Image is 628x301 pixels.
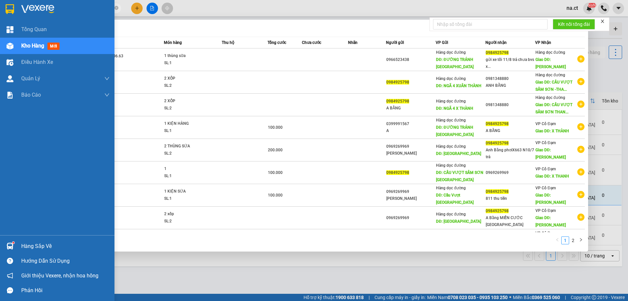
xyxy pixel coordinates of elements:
[436,50,466,55] span: Hàng dọc đường
[577,55,584,63] span: plus-circle
[561,236,569,244] li: 1
[268,125,283,130] span: 100.000
[21,58,53,66] span: Điều hành xe
[164,52,213,60] div: 1 thùng sữa
[386,121,435,127] div: 0399991567
[436,193,474,205] span: DĐ: Cầu Vượt [GEOGRAPHIC_DATA]
[535,148,566,160] span: Giao DĐ: [PERSON_NAME]
[436,76,466,81] span: Hàng dọc đường
[577,123,584,130] span: plus-circle
[579,238,583,242] span: right
[7,273,13,279] span: notification
[555,238,559,242] span: left
[553,236,561,244] button: left
[535,50,565,55] span: Hàng dọc đường
[164,150,213,157] div: SL: 2
[486,147,535,160] div: Anh Bằng phơiX663 N10/7 trả
[535,80,572,92] span: Giao DĐ: CẦU VƯỢT SẦM SƠN -THA...
[386,56,435,63] div: 0966523438
[164,143,213,150] div: 2 THÙNG SỨA
[436,84,481,88] span: DĐ: NGÃ 4 XUÂN THÀNH
[164,165,213,173] div: 1
[268,40,286,45] span: Tổng cước
[268,193,283,198] span: 100.000
[302,40,321,45] span: Chưa cước
[535,231,556,235] span: VP Cổ Đạm
[7,75,13,82] img: warehouse-icon
[436,99,466,103] span: Hàng dọc đường
[21,43,44,49] span: Kho hàng
[164,60,213,67] div: SL: 1
[486,82,535,89] div: ANH BẰNG
[268,170,283,175] span: 100.000
[386,195,435,202] div: [PERSON_NAME]
[164,211,213,218] div: 2 xốp
[436,144,466,149] span: Hàng dọc đường
[553,19,595,29] button: Kết nối tổng đài
[386,105,435,112] div: A BẰNG
[558,21,590,28] span: Kết nối tổng đài
[436,151,481,156] span: DĐ: [GEOGRAPHIC_DATA]
[486,75,535,82] div: 0981348880
[535,122,556,126] span: VP Cổ Đạm
[535,103,572,114] span: Giao DĐ: CẦU VƯỢT SẦM SƠN THAN...
[114,5,118,11] span: close-circle
[436,57,474,69] span: DĐ: ĐƯỜNG TRÁNH [GEOGRAPHIC_DATA]
[577,146,584,153] span: plus-circle
[268,148,283,152] span: 200.000
[577,168,584,176] span: plus-circle
[6,4,14,14] img: logo-vxr
[164,40,182,45] span: Món hàng
[485,40,507,45] span: Người nhận
[436,118,466,122] span: Hàng dọc đường
[164,82,213,89] div: SL: 2
[577,236,585,244] li: Next Page
[569,236,577,244] li: 2
[164,98,213,105] div: 2 XỐP
[535,174,569,179] span: Giao DĐ: X THANH
[535,208,556,213] span: VP Cổ Đạm
[486,189,509,194] span: 0984925798
[535,193,566,205] span: Giao DĐ: [PERSON_NAME]
[164,120,213,127] div: 1 KIỆN HÀNG
[21,25,47,33] span: Tổng Quan
[486,50,509,55] span: 0984925798
[553,236,561,244] li: Previous Page
[535,167,556,171] span: VP Cổ Đạm
[535,141,556,145] span: VP Cổ Đạm
[436,186,466,190] span: Hàng dọc đường
[12,242,14,244] sup: 1
[562,237,569,244] a: 1
[600,19,605,24] span: close
[21,286,110,295] div: Phản hồi
[436,219,481,224] span: DĐ: [GEOGRAPHIC_DATA]
[21,74,40,83] span: Quản Lý
[7,43,13,49] img: warehouse-icon
[7,59,13,66] img: warehouse-icon
[535,95,565,100] span: Hàng dọc đường
[104,92,110,98] span: down
[104,76,110,81] span: down
[348,40,358,45] span: Nhãn
[436,163,466,168] span: Hàng dọc đường
[436,170,483,182] span: DĐ: CẦU VƯỢT SẦM SƠN [GEOGRAPHIC_DATA]
[486,102,535,108] div: 0981348880
[386,99,409,103] span: 0984925798
[577,78,584,85] span: plus-circle
[164,75,213,82] div: 2 XỐP
[7,243,13,250] img: warehouse-icon
[433,19,548,29] input: Nhập số tổng đài
[21,91,41,99] span: Báo cáo
[386,215,435,221] div: 0969269969
[535,186,556,190] span: VP Cổ Đạm
[386,127,435,134] div: A
[577,191,584,198] span: plus-circle
[386,80,409,85] span: 0984925798
[386,40,404,45] span: Người gửi
[436,125,474,137] span: DĐ: ĐƯỜNG TRÁNH [GEOGRAPHIC_DATA]
[486,141,509,145] span: 0984925798
[164,195,213,202] div: SL: 1
[164,188,213,195] div: 1 KIỆN SỨA
[535,57,566,69] span: Giao DĐ: [PERSON_NAME]
[436,212,466,216] span: Hàng dọc đường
